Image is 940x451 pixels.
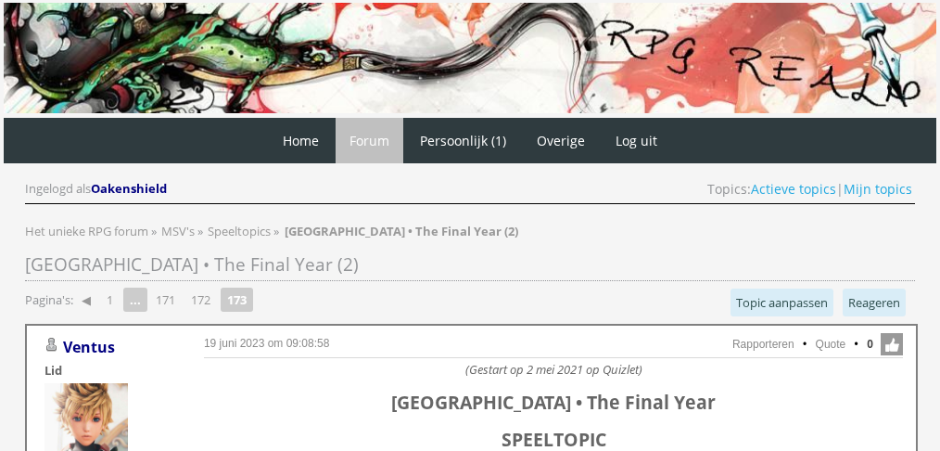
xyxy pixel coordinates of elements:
[465,361,642,378] i: (Gestart op 2 mei 2021 op Quizlet)
[844,180,912,198] a: Mijn topics
[25,252,359,277] span: [GEOGRAPHIC_DATA] • The Final Year (2)
[816,338,846,351] a: Quote
[4,3,936,113] img: RPG Realm - Banner
[91,180,167,197] span: Oakenshield
[151,223,157,239] span: »
[751,180,836,198] a: Actieve topics
[732,338,794,351] a: Rapporteren
[148,287,183,313] a: 171
[523,118,599,163] a: Overige
[204,337,329,350] a: 19 juni 2023 om 09:08:58
[221,288,253,312] strong: 173
[843,289,906,316] a: Reageren
[44,338,59,353] img: Gebruiker is offline
[25,180,170,198] div: Ingelogd als
[707,180,912,198] span: Topics: |
[161,223,195,239] span: MSV's
[881,333,903,355] span: Like deze post
[273,223,279,239] span: »
[91,180,170,197] a: Oakenshield
[161,223,197,239] a: MSV's
[269,118,333,163] a: Home
[25,223,151,239] a: Het unieke RPG forum
[184,287,218,313] a: 172
[197,223,203,239] span: »
[285,223,518,239] strong: [GEOGRAPHIC_DATA] • The Final Year (2)
[602,118,671,163] a: Log uit
[63,337,115,357] a: Ventus
[406,118,520,163] a: Persoonlijk (1)
[74,287,98,313] a: ◀
[208,223,273,239] a: Speeltopics
[25,291,73,309] span: Pagina's:
[123,288,147,312] span: ...
[730,289,833,316] a: Topic aanpassen
[867,336,873,353] span: 0
[99,287,121,313] a: 1
[25,223,148,239] span: Het unieke RPG forum
[44,362,174,379] div: Lid
[336,118,403,163] a: Forum
[208,223,271,239] span: Speeltopics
